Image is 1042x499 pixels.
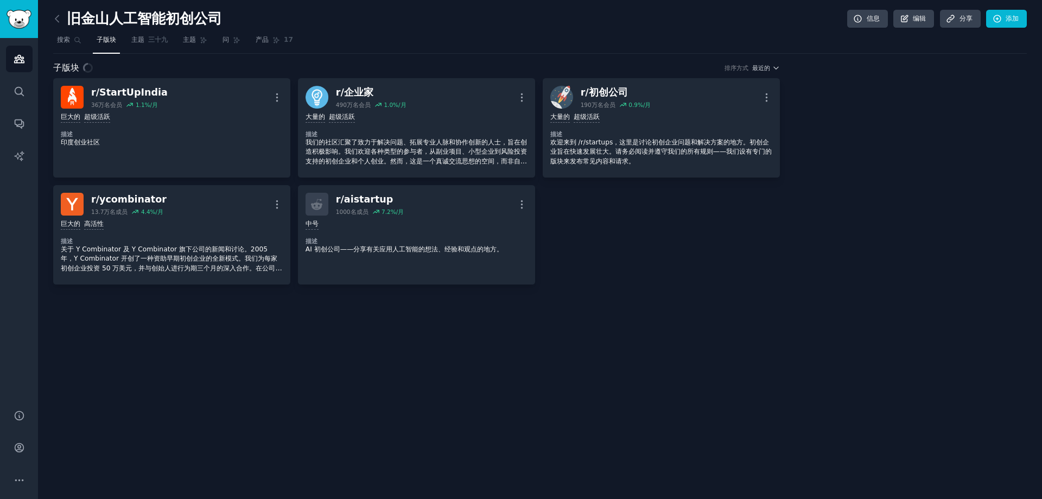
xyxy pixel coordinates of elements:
[110,102,122,108] font: 会员
[384,102,393,108] font: 1.0
[91,87,99,98] font: r/
[336,102,359,108] font: 490万名
[91,102,110,108] font: 36万名
[638,102,651,108] font: %/月
[145,102,158,108] font: %/月
[847,10,888,28] a: 信息
[306,86,328,109] img: 企业家
[252,31,297,54] a: 产品17
[393,102,406,108] font: %/月
[940,10,981,28] a: 分享
[581,87,589,98] font: r/
[725,65,748,71] font: 排序方式
[752,64,780,72] button: 最近的
[581,102,603,108] font: 190万名
[91,194,99,205] font: r/
[344,87,373,98] font: 企业家
[116,209,128,215] font: 成员
[136,102,145,108] font: 1.1
[141,209,150,215] font: 4.4
[391,209,404,215] font: %/月
[589,87,628,98] font: 初创公司
[628,102,638,108] font: 0.9
[91,209,116,215] font: 13.7万名
[183,36,196,43] font: 主题
[256,36,269,43] font: 产品
[61,113,80,121] font: 巨大的
[336,209,357,215] font: 1000名
[131,36,144,43] font: 主题
[219,31,244,54] a: 问
[298,185,535,285] a: r/aistartup1000名成员7.2%/月中号描述AI 初创公司——分享有关应用人工智能的想法、经验和观点的地方。
[550,138,772,165] font: 欢迎来到 /r/startups，这里是讨论初创企业问题和解决方案的地方。初创企业旨在快速发展壮大。请务必阅读并遵守我们的所有规则——我们设有专门的版块来发布常见内容和请求。
[306,220,319,228] font: 中号
[550,113,570,121] font: 大量的
[550,131,563,137] font: 描述
[382,209,391,215] font: 7.2
[298,78,535,178] a: 企业家r/企业家490万名会员1.0%/月大量的超级活跃描述我们的社区汇聚了致力于解决问题、拓展专业人脉和协作创新的人士，旨在创造积极影响。我们欢迎各种类型的参与者，从副业项目、小型企业到风险投...
[61,245,282,291] font: 关于 Y Combinator 及 Y Combinator 旗下公司的新闻和讨论。2005 年，Y Combinator 开创了一种资助早期初创企业的全新模式。我们为每家初创企业投资 50 万...
[344,194,393,205] font: aistartup
[306,238,318,244] font: 描述
[223,36,229,43] font: 问
[867,15,880,22] font: 信息
[284,36,293,43] font: 17
[61,86,84,109] img: 创业印度
[752,65,770,71] font: 最近的
[128,31,171,54] a: 主题三十九
[150,209,164,215] font: %/月
[603,102,615,108] font: 会员
[1006,15,1019,22] font: 添加
[97,36,116,43] font: 子版块
[53,78,290,178] a: 创业印度r/StartUpIndia36万名会员1.1%/月巨大的超级活跃描述印度创业社区
[913,15,926,22] font: 编辑
[61,138,100,146] font: 印度创业社区
[359,102,371,108] font: 会员
[329,113,355,121] font: 超级活跃
[960,15,973,22] font: 分享
[61,193,84,216] img: ycombinator
[61,220,80,228] font: 巨大的
[357,209,368,215] font: 成员
[893,10,934,28] a: 编辑
[61,238,73,244] font: 描述
[306,138,527,175] font: 我们的社区汇聚了致力于解决问题、拓展专业人脉和协作创新的人士，旨在创造积极影响。我们欢迎各种类型的参与者，从副业项目、小型企业到风险投资支持的初创企业和个人创业。然而，这是一个真诚交流思想的空间...
[179,31,211,54] a: 主题
[306,131,318,137] font: 描述
[57,36,70,43] font: 搜索
[53,62,79,73] font: 子版块
[986,10,1027,28] a: 添加
[336,194,344,205] font: r/
[543,78,780,178] a: 初创企业r/初创公司190万名会员0.9%/月大量的超级活跃描述欢迎来到 /r/startups，这里是讨论初创企业问题和解决方案的地方。初创企业旨在快速发展壮大。请务必阅读并遵守我们的所有规则...
[61,131,73,137] font: 描述
[99,194,167,205] font: ycombinator
[84,113,110,121] font: 超级活跃
[148,36,168,43] font: 三十九
[550,86,573,109] img: 初创企业
[93,31,120,54] a: 子版块
[306,113,325,121] font: 大量的
[574,113,600,121] font: 超级活跃
[53,31,85,54] a: 搜索
[306,245,503,253] font: AI 初创公司——分享有关应用人工智能的想法、经验和观点的地方。
[84,220,104,228] font: 高活性
[67,10,222,27] font: 旧金山人工智能初创公司
[7,10,31,29] img: GummySearch 徽标
[99,87,168,98] font: StartUpIndia
[53,185,290,285] a: ycombinatorr/ycombinator13.7万名成员4.4%/月巨大的高活性描述关于 Y Combinator 及 Y Combinator 旗下公司的新闻和讨论。2005 年，Y ...
[336,87,344,98] font: r/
